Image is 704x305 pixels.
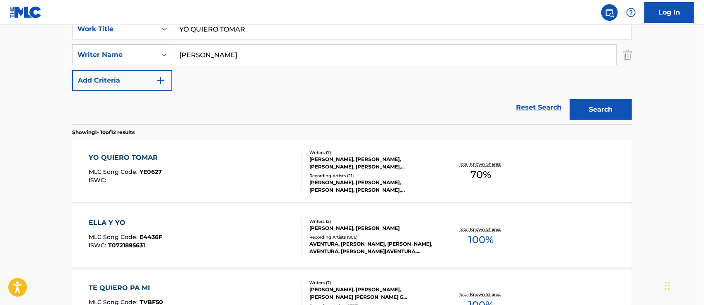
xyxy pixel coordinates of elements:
[309,280,434,286] div: Writers ( 7 )
[309,173,434,179] div: Recording Artists ( 21 )
[471,167,492,182] span: 70 %
[663,265,704,305] iframe: Chat Widget
[89,168,140,176] span: MLC Song Code :
[10,6,42,18] img: MLC Logo
[309,240,434,255] div: AVENTURA, [PERSON_NAME], [PERSON_NAME], AVENTURA, [PERSON_NAME]|AVENTURA, AVENTURA, AVENTURA
[644,2,694,23] a: Log In
[663,265,704,305] div: Widget de chat
[140,233,163,241] span: E4436F
[309,234,434,240] div: Recording Artists ( 906 )
[601,4,618,21] a: Public Search
[605,7,615,17] img: search
[72,70,172,91] button: Add Criteria
[459,226,503,232] p: Total Known Shares:
[309,224,434,232] div: [PERSON_NAME], [PERSON_NAME]
[156,76,166,85] img: 9d2ae6d4665cec9f34b9.svg
[665,273,670,298] div: Arrastrar
[309,156,434,171] div: [PERSON_NAME], [PERSON_NAME], [PERSON_NAME], [PERSON_NAME], [PERSON_NAME], [PERSON_NAME], [PERSON...
[77,24,152,34] div: Work Title
[623,44,632,65] img: Delete Criterion
[108,242,145,249] span: T0721895631
[309,149,434,156] div: Writers ( 7 )
[77,50,152,60] div: Writer Name
[570,99,632,120] button: Search
[72,205,632,268] a: ELLA Y YOMLC Song Code:E4436FISWC:T0721895631Writers (2)[PERSON_NAME], [PERSON_NAME]Recording Art...
[459,291,503,298] p: Total Known Shares:
[309,179,434,194] div: [PERSON_NAME], [PERSON_NAME], [PERSON_NAME], [PERSON_NAME], [PERSON_NAME]
[72,129,135,136] p: Showing 1 - 10 of 12 results
[626,7,636,17] img: help
[89,283,164,293] div: TE QUIERO PA MI
[512,98,566,117] a: Reset Search
[309,286,434,301] div: [PERSON_NAME], [PERSON_NAME], [PERSON_NAME] [PERSON_NAME] G [PERSON_NAME] [PERSON_NAME], [PERSON_...
[89,153,162,163] div: YO QUIERO TOMAR
[89,176,108,184] span: ISWC :
[140,168,162,176] span: YE0627
[459,161,503,167] p: Total Known Shares:
[89,218,163,228] div: ELLA Y YO
[623,4,639,21] div: Help
[309,218,434,224] div: Writers ( 2 )
[89,233,140,241] span: MLC Song Code :
[72,19,632,124] form: Search Form
[72,140,632,203] a: YO QUIERO TOMARMLC Song Code:YE0627ISWC:Writers (7)[PERSON_NAME], [PERSON_NAME], [PERSON_NAME], [...
[89,242,108,249] span: ISWC :
[468,232,494,247] span: 100 %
